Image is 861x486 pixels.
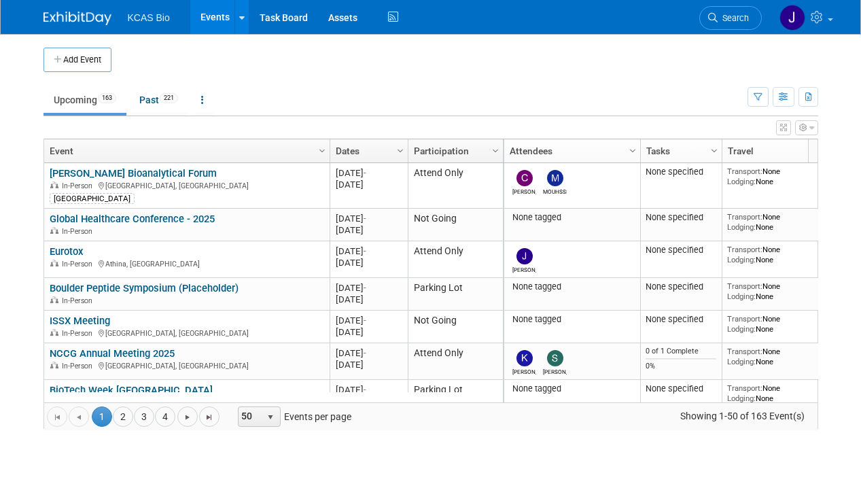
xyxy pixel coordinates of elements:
button: Add Event [43,48,111,72]
div: None tagged [509,383,635,394]
div: [DATE] [336,167,402,179]
div: [DATE] [336,315,402,326]
div: None tagged [509,212,635,223]
div: Jeff Goddard [512,264,536,273]
div: 0 of 1 Complete [646,347,716,356]
a: Attendees [510,139,631,162]
div: Athina, [GEOGRAPHIC_DATA] [50,258,323,269]
span: - [364,283,366,293]
span: - [364,348,366,358]
td: Attend Only [408,241,503,278]
img: In-Person Event [50,296,58,303]
div: [DATE] [336,257,402,268]
span: - [364,168,366,178]
a: Travel [728,139,822,162]
span: In-Person [62,227,96,236]
span: Lodging: [727,357,756,366]
a: Column Settings [393,139,408,160]
a: Go to the last page [199,406,219,427]
div: [DATE] [336,245,402,257]
span: Transport: [727,167,762,176]
a: Dates [336,139,399,162]
div: None specified [646,314,716,325]
div: None tagged [509,281,635,292]
div: None specified [646,281,716,292]
span: 221 [160,93,178,103]
span: Column Settings [627,145,638,156]
div: None specified [646,245,716,256]
div: [GEOGRAPHIC_DATA], [GEOGRAPHIC_DATA] [50,327,323,339]
span: Lodging: [727,292,756,301]
span: Lodging: [727,177,756,186]
a: Participation [414,139,494,162]
span: 1 [92,406,112,427]
span: Transport: [727,314,762,324]
img: In-Person Event [50,227,58,234]
div: None specified [646,383,716,394]
a: Upcoming163 [43,87,126,113]
span: select [265,412,276,423]
a: Column Settings [707,139,722,160]
span: - [364,213,366,224]
div: [DATE] [336,359,402,370]
div: None tagged [509,314,635,325]
img: Jocelyn King [779,5,805,31]
div: [GEOGRAPHIC_DATA], [GEOGRAPHIC_DATA] [50,360,323,371]
span: In-Person [62,181,96,190]
div: [DATE] [336,347,402,359]
div: None specified [646,212,716,223]
span: In-Person [62,329,96,338]
a: [PERSON_NAME] Bioanalytical Forum [50,167,217,179]
span: Lodging: [727,255,756,264]
td: Parking Lot [408,278,503,311]
span: Go to the first page [52,412,63,423]
div: [GEOGRAPHIC_DATA], [GEOGRAPHIC_DATA] [50,179,323,191]
img: Charisse Fernandez [516,170,533,186]
div: [DATE] [336,384,402,396]
img: MOUHSSIN OUFIR [547,170,563,186]
img: ExhibitDay [43,12,111,25]
div: None None [727,167,825,186]
div: 0% [646,362,716,371]
span: Search [718,13,749,23]
span: Events per page [220,406,365,427]
div: None None [727,347,825,366]
span: In-Person [62,362,96,370]
span: Transport: [727,383,762,393]
a: 4 [155,406,175,427]
span: Showing 1-50 of 163 Event(s) [667,406,817,426]
span: Lodging: [727,324,756,334]
div: [DATE] [336,282,402,294]
div: [GEOGRAPHIC_DATA] [50,193,135,204]
span: 163 [98,93,116,103]
span: In-Person [62,296,96,305]
img: Sara Herrmann [547,350,563,366]
div: [DATE] [336,213,402,224]
span: Transport: [727,281,762,291]
div: None None [727,212,825,232]
span: KCAS Bio [128,12,170,23]
span: Go to the last page [204,412,215,423]
a: Go to the next page [177,406,198,427]
a: Eurotox [50,245,83,258]
a: Global Healthcare Conference - 2025 [50,213,215,225]
img: In-Person Event [50,362,58,368]
td: Not Going [408,209,503,241]
a: BioTech Week [GEOGRAPHIC_DATA] [50,384,213,396]
span: Go to the previous page [73,412,84,423]
a: Column Settings [625,139,640,160]
span: Column Settings [395,145,406,156]
div: Karla Moncada [512,366,536,375]
div: Sara Herrmann [543,366,567,375]
a: 3 [134,406,154,427]
td: Attend Only [408,343,503,380]
span: - [364,315,366,326]
a: Column Settings [315,139,330,160]
span: Transport: [727,212,762,222]
span: Column Settings [490,145,501,156]
a: NCCG Annual Meeting 2025 [50,347,175,360]
td: Parking Lot [408,380,503,413]
img: Jeff Goddard [516,248,533,264]
a: Column Settings [488,139,503,160]
img: In-Person Event [50,329,58,336]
